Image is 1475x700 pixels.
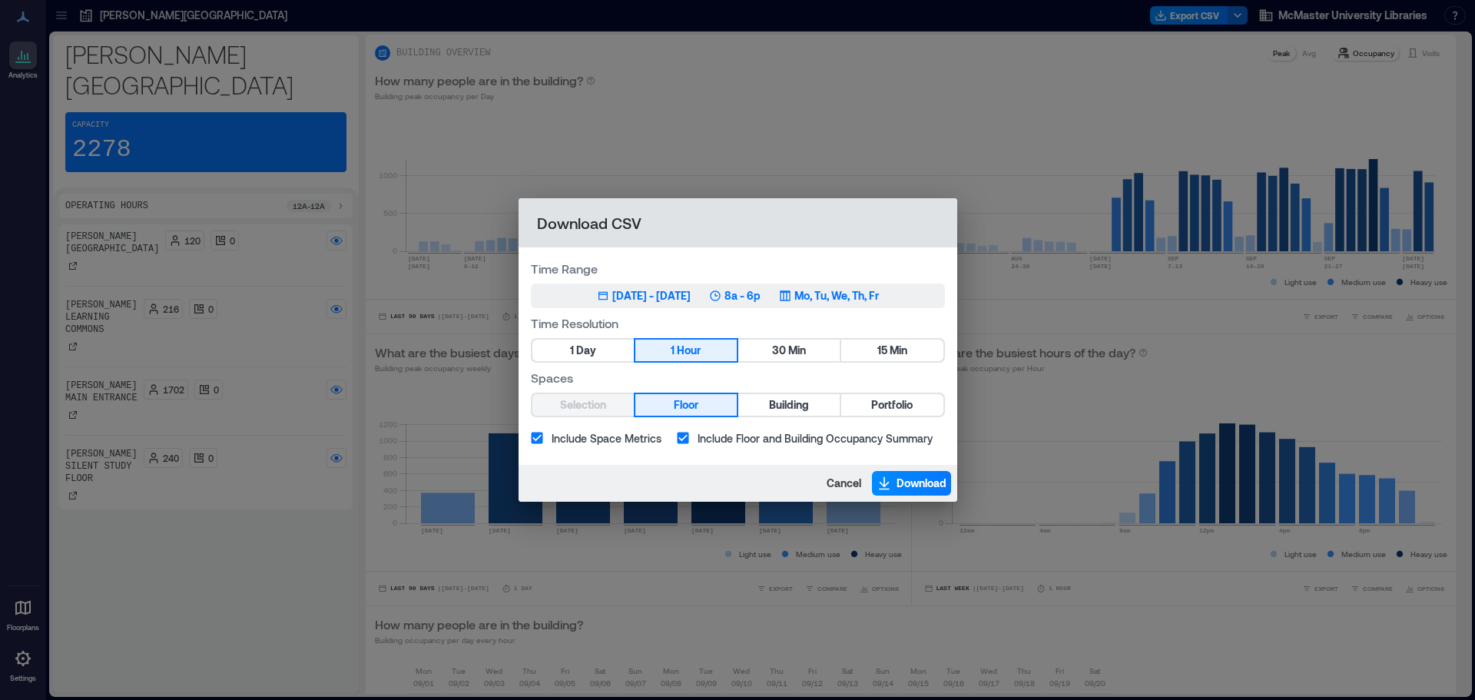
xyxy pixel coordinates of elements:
span: 15 [877,341,887,360]
button: [DATE] - [DATE]8a - 6pMo, Tu, We, Th, Fr [531,284,945,308]
span: 1 [671,341,675,360]
span: Portfolio [871,396,913,415]
span: Include Space Metrics [552,430,661,446]
button: 15 Min [841,340,943,361]
span: Day [576,341,596,360]
button: Floor [635,394,737,416]
button: 1 Day [532,340,634,361]
span: Cancel [827,476,861,491]
span: Floor [674,396,698,415]
button: Building [738,394,840,416]
span: Min [890,341,907,360]
button: Cancel [822,471,866,496]
span: Building [769,396,809,415]
button: 30 Min [738,340,840,361]
label: Time Range [531,260,945,277]
h2: Download CSV [519,198,957,247]
p: Mo, Tu, We, Th, Fr [794,288,879,304]
label: Time Resolution [531,314,945,332]
span: Hour [677,341,701,360]
span: Include Floor and Building Occupancy Summary [698,430,933,446]
p: 8a - 6p [724,288,761,304]
span: 30 [772,341,786,360]
button: 1 Hour [635,340,737,361]
span: Download [897,476,946,491]
span: 1 [570,341,574,360]
span: Min [788,341,806,360]
button: Portfolio [841,394,943,416]
label: Spaces [531,369,945,386]
div: [DATE] - [DATE] [612,288,691,304]
button: Download [872,471,951,496]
